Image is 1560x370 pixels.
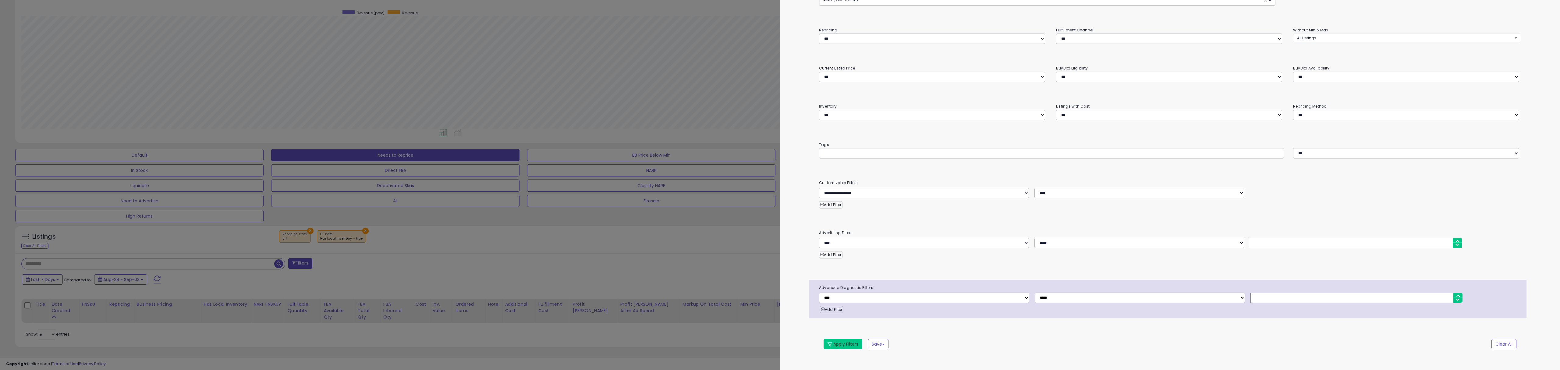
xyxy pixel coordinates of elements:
button: Save [868,339,888,349]
small: Tags [814,141,1526,148]
small: Current Listed Price [819,66,855,71]
small: Listings with Cost [1056,104,1090,109]
small: Repricing Method [1293,104,1327,109]
small: Inventory [819,104,837,109]
small: Without Min & Max [1293,27,1328,33]
button: Add Filter [819,251,842,258]
small: BuyBox Eligibility [1056,66,1088,71]
small: Fulfillment Channel [1056,27,1093,33]
button: Apply Filters [824,339,862,349]
span: All Listings [1297,35,1316,41]
button: Clear All [1491,339,1516,349]
button: Add Filter [820,306,843,313]
small: Advertising Filters [814,229,1526,236]
small: Repricing [819,27,837,33]
button: Add Filter [819,201,842,208]
button: All Listings [1293,34,1521,42]
small: BuyBox Availability [1293,66,1329,71]
small: Customizable Filters [814,180,1526,186]
span: Advanced Diagnostic Filters [814,284,1526,291]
